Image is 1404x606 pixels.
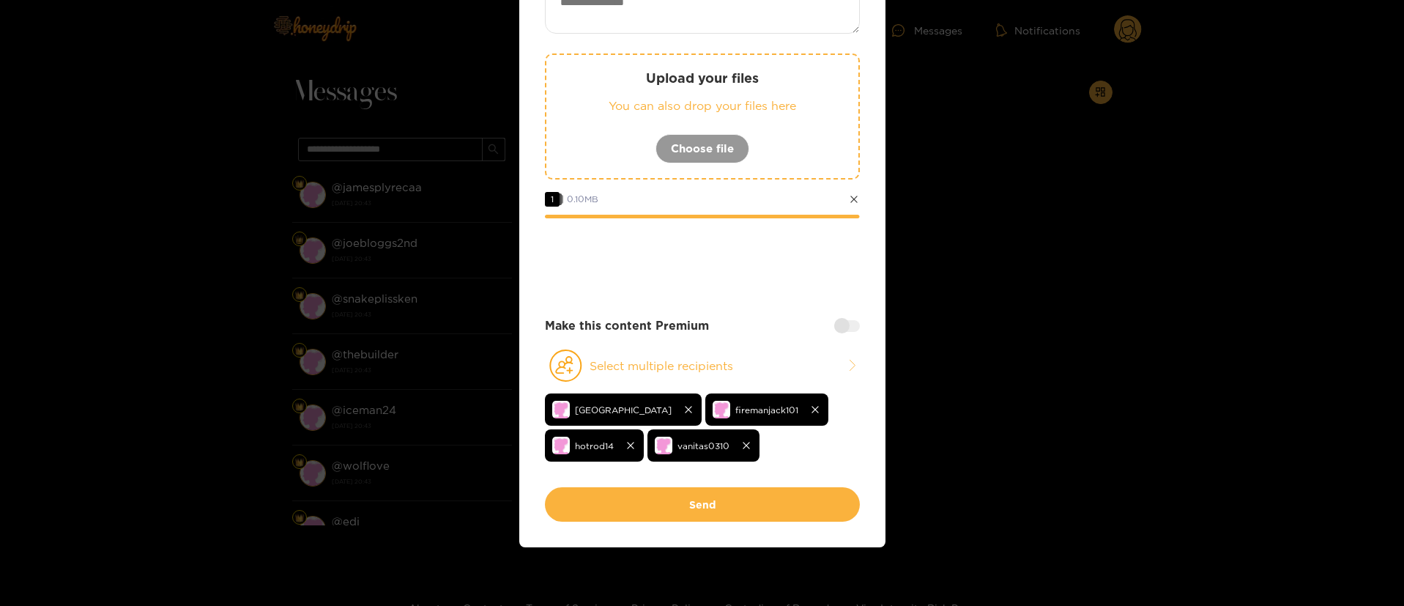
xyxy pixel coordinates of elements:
strong: Make this content Premium [545,317,709,334]
span: 0.10 MB [567,194,598,204]
button: Select multiple recipients [545,349,860,383]
span: vanitas0310 [677,437,729,454]
span: 1 [545,192,560,207]
button: Send [545,487,860,522]
p: You can also drop your files here [576,97,829,114]
span: [GEOGRAPHIC_DATA] [575,402,672,418]
img: no-avatar.png [552,437,570,454]
span: hotrod14 [575,437,614,454]
img: no-avatar.png [655,437,672,454]
button: Choose file [655,134,749,163]
img: no-avatar.png [552,401,570,418]
p: Upload your files [576,70,829,86]
img: no-avatar.png [713,401,730,418]
span: firemanjack101 [735,402,798,418]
